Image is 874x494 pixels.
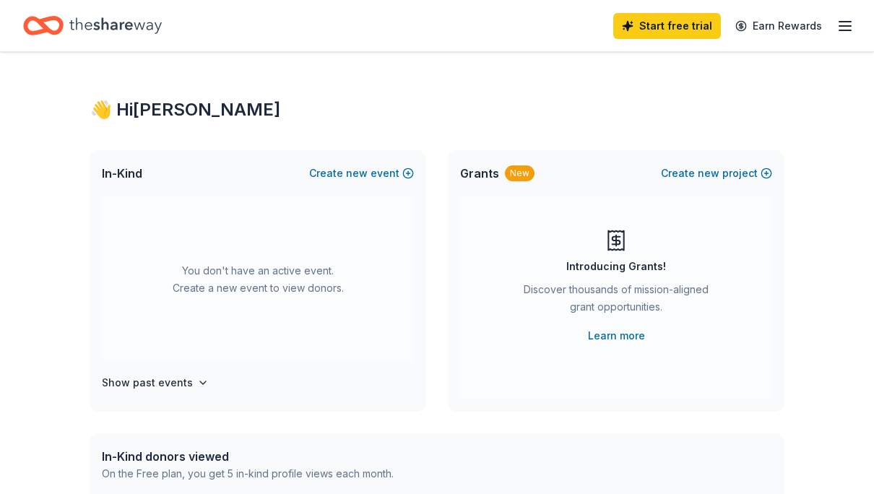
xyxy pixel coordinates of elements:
[346,165,368,182] span: new
[727,13,831,39] a: Earn Rewards
[661,165,772,182] button: Createnewproject
[613,13,721,39] a: Start free trial
[518,281,714,321] div: Discover thousands of mission-aligned grant opportunities.
[588,327,645,344] a: Learn more
[102,374,193,391] h4: Show past events
[90,98,784,121] div: 👋 Hi [PERSON_NAME]
[102,374,209,391] button: Show past events
[23,9,162,43] a: Home
[102,165,142,182] span: In-Kind
[309,165,414,182] button: Createnewevent
[566,258,666,275] div: Introducing Grants!
[698,165,719,182] span: new
[460,165,499,182] span: Grants
[102,448,394,465] div: In-Kind donors viewed
[102,196,414,363] div: You don't have an active event. Create a new event to view donors.
[102,465,394,482] div: On the Free plan, you get 5 in-kind profile views each month.
[505,165,535,181] div: New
